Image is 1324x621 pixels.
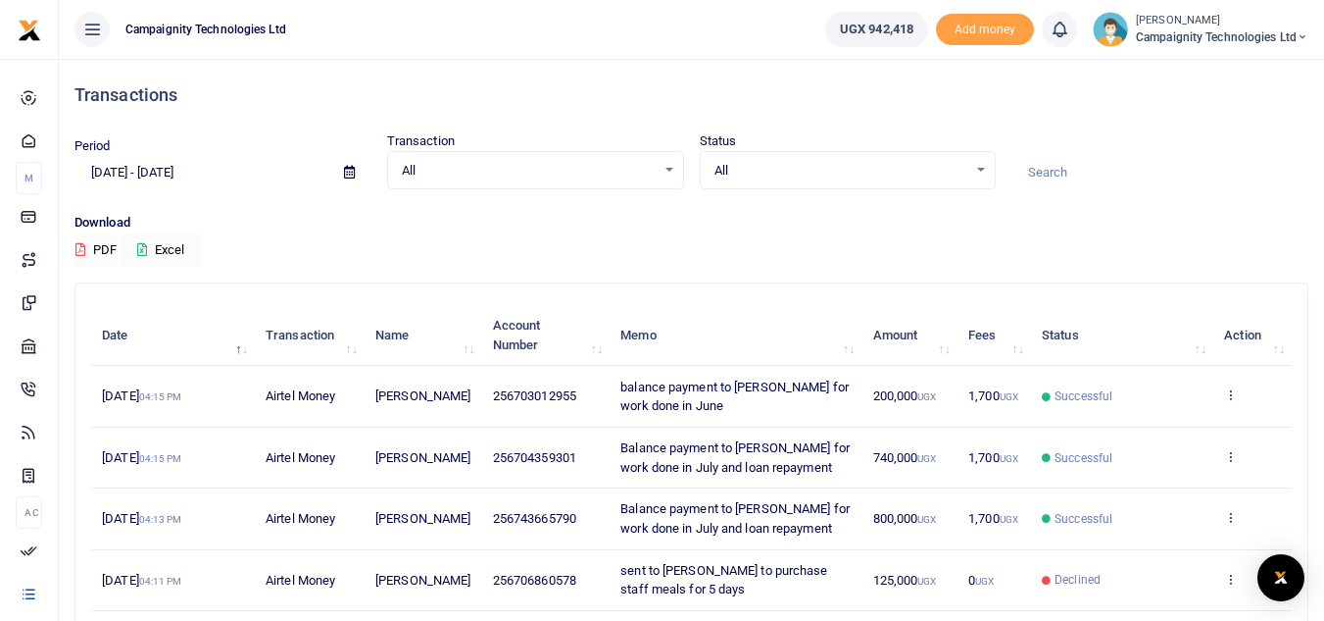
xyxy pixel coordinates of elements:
span: 1,700 [968,450,1018,465]
label: Period [74,136,111,156]
span: Successful [1054,510,1112,528]
p: Download [74,213,1308,233]
a: logo-small logo-large logo-large [18,22,41,36]
a: Add money [936,21,1034,35]
th: Date: activate to sort column descending [91,305,255,366]
label: Transaction [387,131,455,151]
input: Search [1011,156,1308,189]
small: [PERSON_NAME] [1136,13,1308,29]
small: UGX [917,576,936,587]
li: M [16,162,42,194]
span: Airtel Money [266,450,335,465]
span: [PERSON_NAME] [375,573,470,588]
small: UGX [917,453,936,464]
span: Balance payment to [PERSON_NAME] for work done in July and loan repayment [620,440,850,475]
span: 256703012955 [493,388,576,403]
span: 1,700 [968,511,1018,526]
small: UGX [1000,453,1018,464]
span: [DATE] [102,573,181,588]
li: Toup your wallet [936,14,1034,46]
small: UGX [917,391,936,402]
span: Declined [1054,571,1101,589]
th: Action: activate to sort column ascending [1213,305,1292,366]
span: Airtel Money [266,388,335,403]
span: Add money [936,14,1034,46]
span: 256743665790 [493,511,576,526]
span: 0 [968,573,994,588]
div: Open Intercom Messenger [1257,554,1304,601]
span: [DATE] [102,511,181,526]
th: Amount: activate to sort column ascending [861,305,957,366]
h4: Transactions [74,84,1308,106]
small: 04:11 PM [139,576,182,587]
span: UGX 942,418 [840,20,913,39]
span: [DATE] [102,450,181,465]
li: Wallet ballance [817,12,936,47]
span: All [714,161,968,181]
img: profile-user [1093,12,1128,47]
th: Account Number: activate to sort column ascending [482,305,611,366]
span: 200,000 [873,388,937,403]
small: 04:15 PM [139,453,182,464]
span: 1,700 [968,388,1018,403]
span: Airtel Money [266,511,335,526]
span: balance payment to [PERSON_NAME] for work done in June [620,380,849,414]
a: UGX 942,418 [825,12,928,47]
small: UGX [1000,514,1018,525]
span: Balance payment to [PERSON_NAME] for work done in July and loan repayment [620,501,850,536]
small: UGX [1000,391,1018,402]
span: sent to [PERSON_NAME] to purchase staff meals for 5 days [620,563,827,597]
a: profile-user [PERSON_NAME] Campaignity Technologies Ltd [1093,12,1308,47]
span: Airtel Money [266,573,335,588]
small: 04:13 PM [139,514,182,525]
span: 125,000 [873,573,937,588]
span: [PERSON_NAME] [375,450,470,465]
th: Status: activate to sort column ascending [1031,305,1213,366]
span: Successful [1054,449,1112,467]
img: logo-small [18,19,41,42]
span: [PERSON_NAME] [375,388,470,403]
th: Memo: activate to sort column ascending [610,305,861,366]
label: Status [700,131,737,151]
li: Ac [16,496,42,529]
span: Successful [1054,388,1112,405]
span: All [402,161,656,181]
span: [DATE] [102,388,181,403]
button: Excel [121,233,201,267]
span: 800,000 [873,511,937,526]
span: Campaignity Technologies Ltd [1136,28,1308,46]
span: 256706860578 [493,573,576,588]
input: select period [74,156,328,189]
th: Name: activate to sort column ascending [365,305,482,366]
span: Campaignity Technologies Ltd [118,21,294,38]
small: UGX [975,576,994,587]
small: UGX [917,514,936,525]
th: Transaction: activate to sort column ascending [255,305,365,366]
span: 740,000 [873,450,937,465]
th: Fees: activate to sort column ascending [957,305,1031,366]
button: PDF [74,233,118,267]
span: [PERSON_NAME] [375,511,470,526]
span: 256704359301 [493,450,576,465]
small: 04:15 PM [139,391,182,402]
